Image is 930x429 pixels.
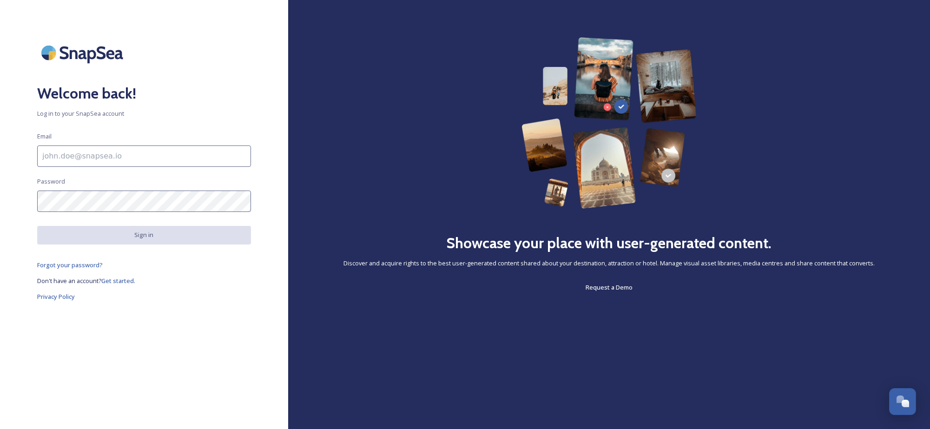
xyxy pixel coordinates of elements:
[37,82,251,105] h2: Welcome back!
[37,109,251,118] span: Log in to your SnapSea account
[889,388,916,415] button: Open Chat
[447,232,772,254] h2: Showcase your place with user-generated content.
[101,277,135,285] span: Get started.
[586,283,633,291] span: Request a Demo
[37,277,101,285] span: Don't have an account?
[37,132,52,141] span: Email
[37,226,251,244] button: Sign in
[37,275,251,286] a: Don't have an account?Get started.
[37,292,75,301] span: Privacy Policy
[37,261,103,269] span: Forgot your password?
[343,259,875,268] span: Discover and acquire rights to the best user-generated content shared about your destination, att...
[586,282,633,293] a: Request a Demo
[37,177,65,186] span: Password
[37,291,251,302] a: Privacy Policy
[37,145,251,167] input: john.doe@snapsea.io
[37,259,251,271] a: Forgot your password?
[37,37,130,68] img: SnapSea Logo
[521,37,697,209] img: 63b42ca75bacad526042e722_Group%20154-p-800.png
